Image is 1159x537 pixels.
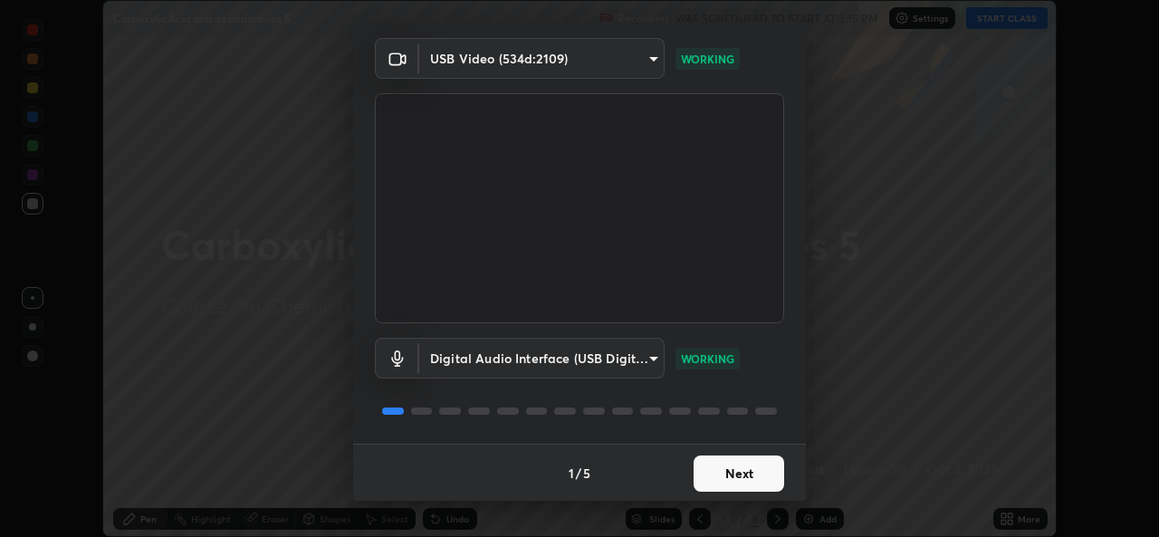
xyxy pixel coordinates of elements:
[681,350,734,367] p: WORKING
[583,464,590,483] h4: 5
[419,38,665,79] div: USB Video (534d:2109)
[569,464,574,483] h4: 1
[576,464,581,483] h4: /
[681,51,734,67] p: WORKING
[419,338,665,379] div: USB Video (534d:2109)
[694,455,784,492] button: Next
